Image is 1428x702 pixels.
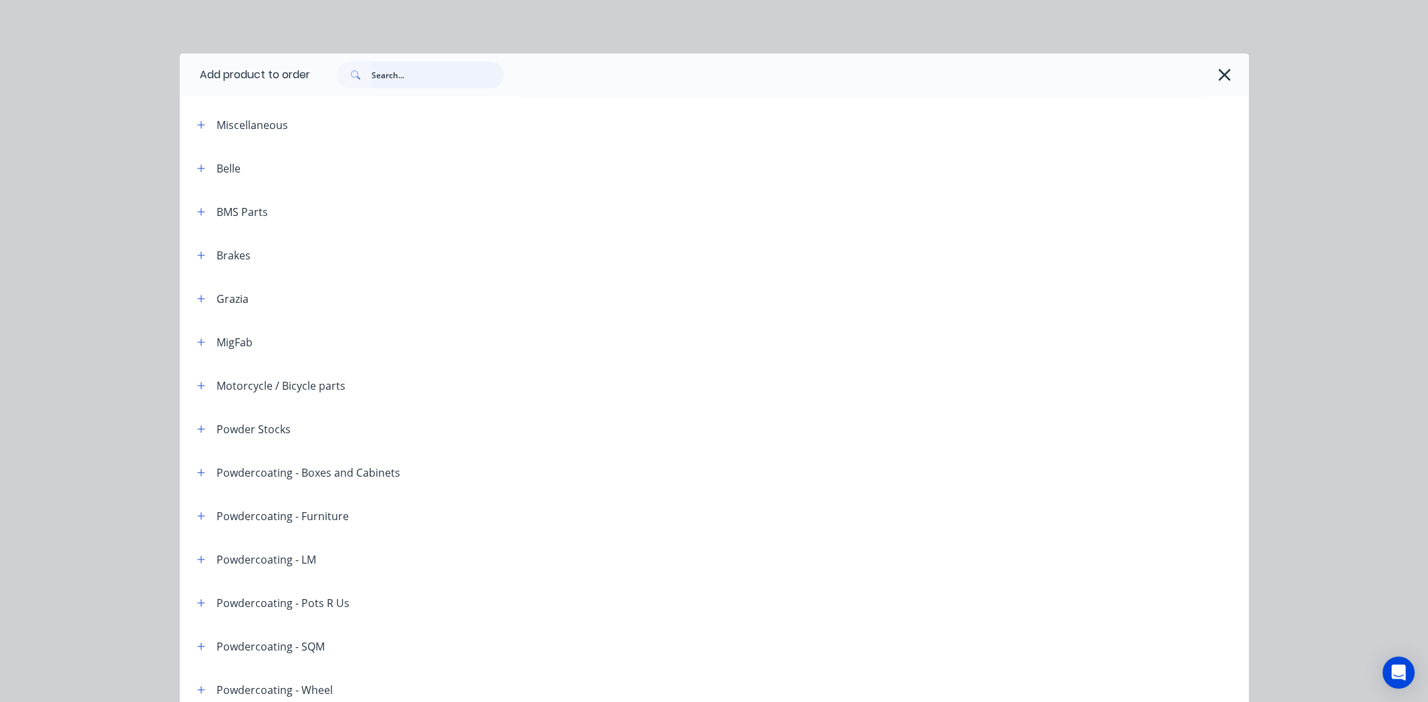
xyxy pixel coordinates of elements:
[217,160,241,177] div: Belle
[372,62,504,88] input: Search...
[217,638,325,655] div: Powdercoating - SQM
[217,378,345,394] div: Motorcycle / Bicycle parts
[217,595,349,611] div: Powdercoating - Pots R Us
[1383,657,1415,689] div: Open Intercom Messenger
[217,247,251,263] div: Brakes
[217,421,291,437] div: Powder Stocks
[217,117,288,133] div: Miscellaneous
[217,204,268,220] div: BMS Parts
[217,334,253,350] div: MigFab
[180,53,310,96] div: Add product to order
[217,508,349,524] div: Powdercoating - Furniture
[217,682,333,698] div: Powdercoating - Wheel
[217,552,316,568] div: Powdercoating - LM
[217,291,249,307] div: Grazia
[217,465,400,481] div: Powdercoating - Boxes and Cabinets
